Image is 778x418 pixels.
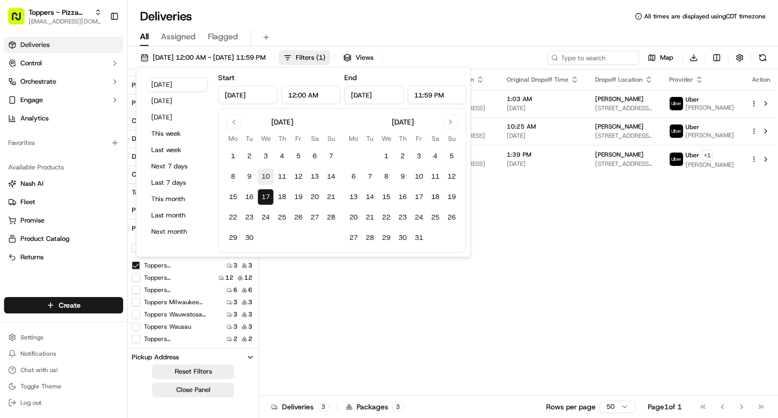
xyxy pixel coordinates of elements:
span: [DATE] [507,132,579,140]
span: [PERSON_NAME] [595,95,644,103]
span: All [140,31,149,43]
a: Powered byPylon [72,253,124,261]
div: Pickup Full Name [132,206,184,215]
button: [DATE] 12:00 AM - [DATE] 11:59 PM [136,51,270,65]
a: Product Catalog [8,234,119,243]
div: Deliveries [271,402,329,412]
button: Go to next month [443,115,458,129]
button: 8 [378,168,394,185]
p: Welcome 👋 [10,41,186,57]
button: 5 [290,148,307,164]
button: 27 [345,230,362,246]
div: Driving Distance [132,134,181,143]
span: [PERSON_NAME] [686,161,734,169]
button: 24 [411,209,427,226]
span: Provider [669,76,693,84]
button: Map [643,51,678,65]
input: Date [218,86,277,104]
th: Monday [345,133,362,144]
input: Time [408,86,467,104]
p: Rows per page [546,402,596,412]
button: Next month [147,225,208,239]
button: 5 [443,148,460,164]
button: Dispatch Strategy [128,148,258,165]
span: Pylon [102,253,124,261]
span: Product Catalog [20,234,69,243]
button: [DATE] [147,94,208,108]
button: 17 [257,189,274,205]
label: Toppers [PERSON_NAME] [144,274,209,282]
span: [DATE] 12:00 AM - [DATE] 11:59 PM [153,53,266,62]
button: 23 [241,209,257,226]
span: Deliveries [20,40,50,50]
button: 7 [323,148,339,164]
span: [EMAIL_ADDRESS][DOMAIN_NAME] [29,17,102,26]
a: Fleet [8,198,119,207]
button: Next 7 days [147,159,208,174]
a: Analytics [4,110,123,127]
span: 3 [233,298,238,306]
button: 9 [394,168,411,185]
span: Notifications [20,350,56,358]
button: 17 [411,189,427,205]
span: 6 [248,286,252,294]
button: Returns [4,249,123,265]
button: Courier Name [128,112,258,130]
span: 2 [248,335,252,343]
div: Courier Name [132,116,174,126]
button: 1 [225,148,241,164]
button: 13 [307,168,323,185]
th: Tuesday [362,133,378,144]
span: 1:39 PM [507,151,579,159]
button: Toppers - Pizza People, LLC[EMAIL_ADDRESS][DOMAIN_NAME] [4,4,106,29]
div: Packages [346,402,404,412]
button: Created By [128,166,258,183]
div: We're available if you need us! [46,108,140,116]
button: Pickup Business Name1 [128,219,258,238]
button: Close Panel [152,383,234,397]
span: Map [660,53,673,62]
button: 18 [427,189,443,205]
button: 2 [394,148,411,164]
span: [PERSON_NAME] [595,122,644,131]
th: Thursday [274,133,290,144]
label: Toppers Milwaukee Eastside [144,298,209,306]
button: 3 [411,148,427,164]
span: API Documentation [97,228,164,238]
a: 📗Knowledge Base [6,224,82,242]
button: 20 [307,189,323,205]
button: 26 [443,209,460,226]
button: Pickup Full Name [128,202,258,219]
button: 8 [225,168,241,185]
a: Deliveries [4,37,123,53]
button: 22 [225,209,241,226]
button: 26 [290,209,307,226]
span: [DATE] [90,158,111,166]
label: Start [218,73,234,82]
span: Settings [20,333,43,341]
button: 14 [362,189,378,205]
button: 10 [411,168,427,185]
span: 3 [233,323,238,331]
button: 9 [241,168,257,185]
button: 10 [257,168,274,185]
label: Toppers Wausau [144,323,191,331]
button: Driving Distance [128,130,258,147]
div: [DATE] [392,117,414,127]
button: 31 [411,230,427,246]
button: Go to previous month [227,115,241,129]
button: Nash AI [4,176,123,192]
input: Got a question? Start typing here... [27,66,184,77]
button: Refresh [756,51,770,65]
span: Views [356,53,373,62]
span: • [85,186,88,194]
div: Tags [132,188,146,197]
button: Last month [147,208,208,223]
img: uber-new-logo.jpeg [670,153,683,166]
button: 13 [345,189,362,205]
a: Returns [8,253,119,262]
button: Fleet [4,194,123,210]
span: Engage [20,95,43,105]
button: 21 [362,209,378,226]
div: Past conversations [10,133,68,141]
